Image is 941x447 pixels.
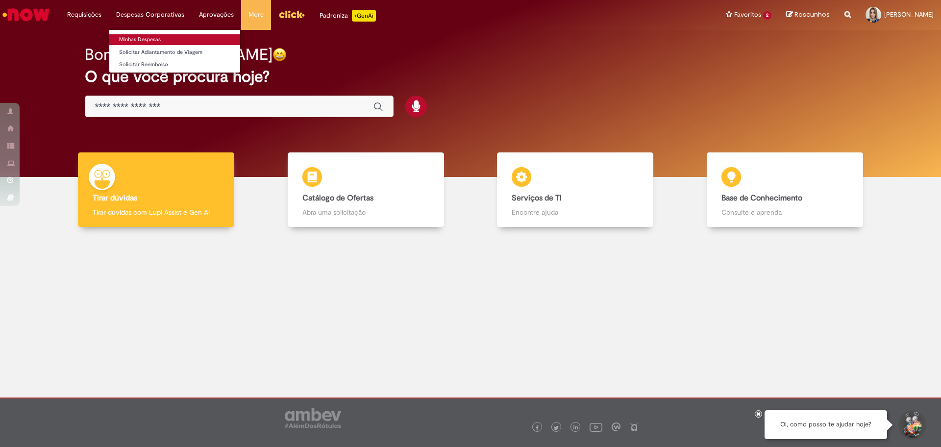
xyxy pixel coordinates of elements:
img: logo_footer_linkedin.png [573,425,578,431]
span: Requisições [67,10,101,20]
img: logo_footer_twitter.png [554,425,559,430]
p: Consulte e aprenda [721,207,848,217]
img: happy-face.png [272,48,287,62]
span: Rascunhos [794,10,830,19]
a: Rascunhos [786,10,830,20]
span: Favoritos [734,10,761,20]
span: More [248,10,264,20]
a: Catálogo de Ofertas Abra uma solicitação [261,152,471,227]
img: logo_footer_workplace.png [612,422,620,431]
img: click_logo_yellow_360x200.png [278,7,305,22]
a: Tirar dúvidas Tirar dúvidas com Lupi Assist e Gen Ai [51,152,261,227]
span: [PERSON_NAME] [884,10,934,19]
img: ServiceNow [1,5,51,25]
div: Padroniza [320,10,376,22]
img: logo_footer_ambev_rotulo_gray.png [285,408,341,428]
button: Iniciar Conversa de Suporte [897,410,926,440]
b: Serviços de TI [512,193,562,203]
a: Solicitar Adiantamento de Viagem [109,47,240,58]
h2: O que você procura hoje? [85,68,857,85]
b: Tirar dúvidas [93,193,137,203]
p: Tirar dúvidas com Lupi Assist e Gen Ai [93,207,220,217]
ul: Despesas Corporativas [109,29,241,73]
p: Encontre ajuda [512,207,639,217]
b: Base de Conhecimento [721,193,802,203]
span: 2 [763,11,771,20]
img: logo_footer_youtube.png [590,421,602,433]
h2: Bom dia, [PERSON_NAME] [85,46,272,63]
span: Despesas Corporativas [116,10,184,20]
b: Catálogo de Ofertas [302,193,373,203]
p: +GenAi [352,10,376,22]
a: Serviços de TI Encontre ajuda [470,152,680,227]
a: Minhas Despesas [109,34,240,45]
img: logo_footer_facebook.png [535,425,540,430]
p: Abra uma solicitação [302,207,429,217]
div: Oi, como posso te ajudar hoje? [765,410,887,439]
a: Base de Conhecimento Consulte e aprenda [680,152,890,227]
a: Solicitar Reembolso [109,59,240,70]
span: Aprovações [199,10,234,20]
img: logo_footer_naosei.png [630,422,639,431]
